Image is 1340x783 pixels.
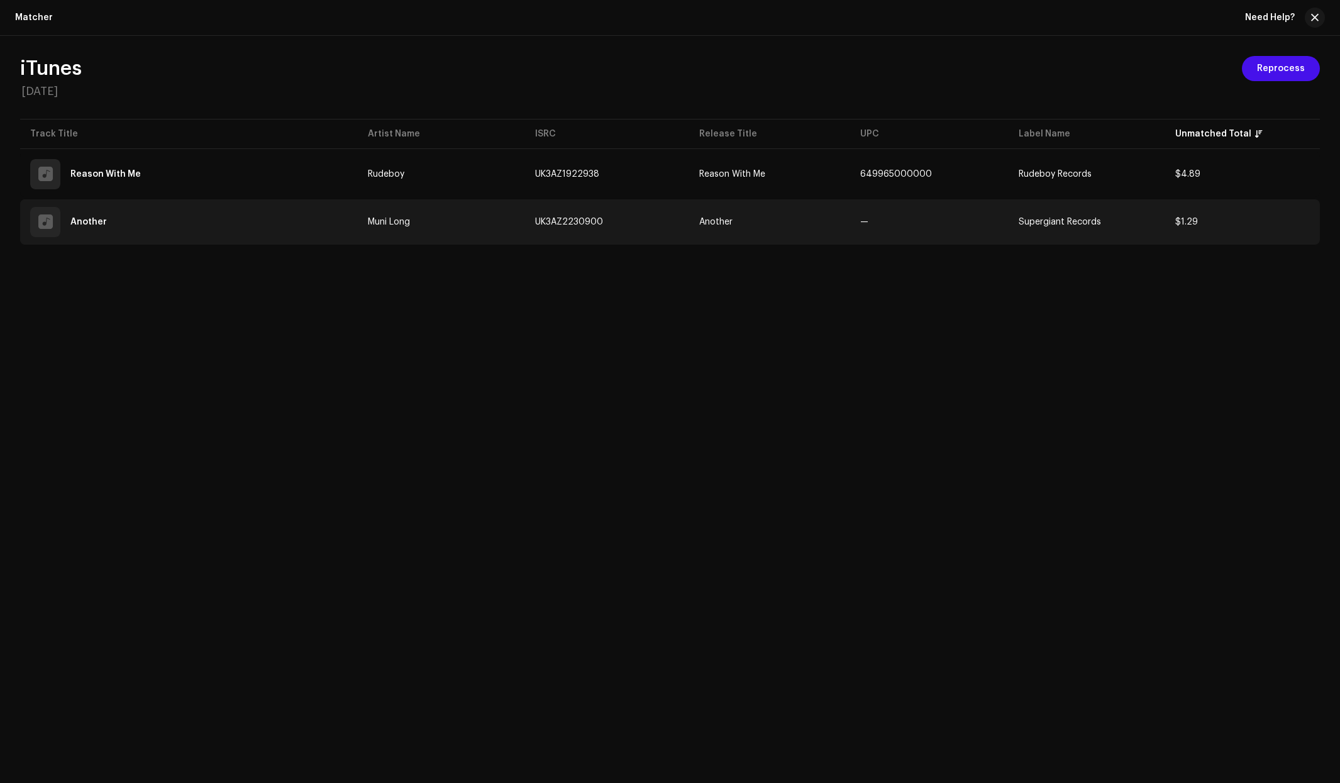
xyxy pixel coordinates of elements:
span: Reason With Me [699,170,765,179]
span: 649965000000 [860,170,932,179]
span: Reprocess [1257,56,1305,81]
span: Rudeboy [368,170,404,179]
span: Another [699,218,733,226]
span: Muni Long [368,218,410,226]
span: Supergiant Records [1019,218,1101,226]
span: UK3AZ1922938 [535,170,599,179]
button: Reprocess [1242,56,1320,81]
span: Rudeboy Records [1019,170,1092,179]
span: UK3AZ2230900 [535,218,603,226]
span: $4.89 [1175,170,1200,179]
span: $1.29 [1175,218,1198,226]
span: — [860,218,868,226]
